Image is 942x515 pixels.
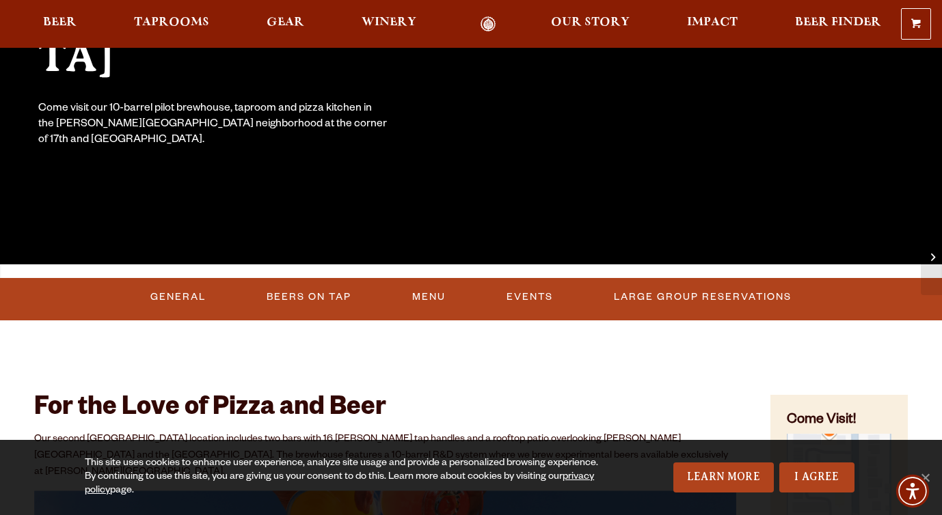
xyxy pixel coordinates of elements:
a: Gear [258,16,313,32]
h2: For the Love of Pizza and Beer [34,395,736,425]
span: Impact [687,17,738,28]
a: Taprooms [125,16,218,32]
a: Learn More [673,462,774,492]
a: Winery [353,16,425,32]
a: Large Group Reservations [608,281,797,313]
a: General [145,281,211,313]
div: Accessibility Menu [896,475,929,507]
a: Beer [34,16,85,32]
a: Our Story [542,16,638,32]
a: I Agree [779,462,854,492]
p: Our second [GEOGRAPHIC_DATA] location includes two bars with 16 [PERSON_NAME] tap handles and a r... [34,432,736,481]
span: Taprooms [134,17,209,28]
a: Beer Finder [786,16,890,32]
span: Gear [267,17,304,28]
a: Odell Home [462,16,513,32]
a: Beers On Tap [261,281,357,313]
span: Beer [43,17,77,28]
span: Our Story [551,17,630,28]
a: Events [501,281,559,313]
div: Come visit our 10-barrel pilot brewhouse, taproom and pizza kitchen in the [PERSON_NAME][GEOGRAPH... [38,102,388,149]
div: This site uses cookies to enhance user experience, analyze site usage and provide a personalized ... [85,457,609,498]
span: Winery [362,17,416,28]
a: Menu [407,281,451,313]
h4: Come Visit! [787,411,891,431]
span: Beer Finder [795,17,881,28]
a: Impact [678,16,746,32]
